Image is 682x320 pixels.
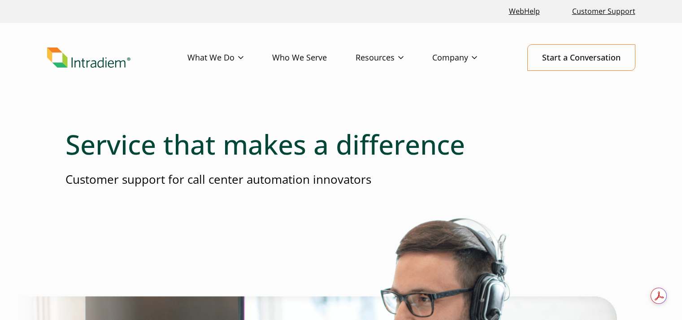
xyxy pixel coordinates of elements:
[47,48,187,68] a: Link to homepage of Intradiem
[272,45,356,71] a: Who We Serve
[505,2,543,21] a: Link opens in a new window
[65,128,617,160] h1: Service that makes a difference
[569,2,639,21] a: Customer Support
[432,45,506,71] a: Company
[356,45,432,71] a: Resources
[47,48,130,68] img: Intradiem
[527,44,635,71] a: Start a Conversation
[187,45,272,71] a: What We Do
[65,171,617,188] p: Customer support for call center automation innovators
